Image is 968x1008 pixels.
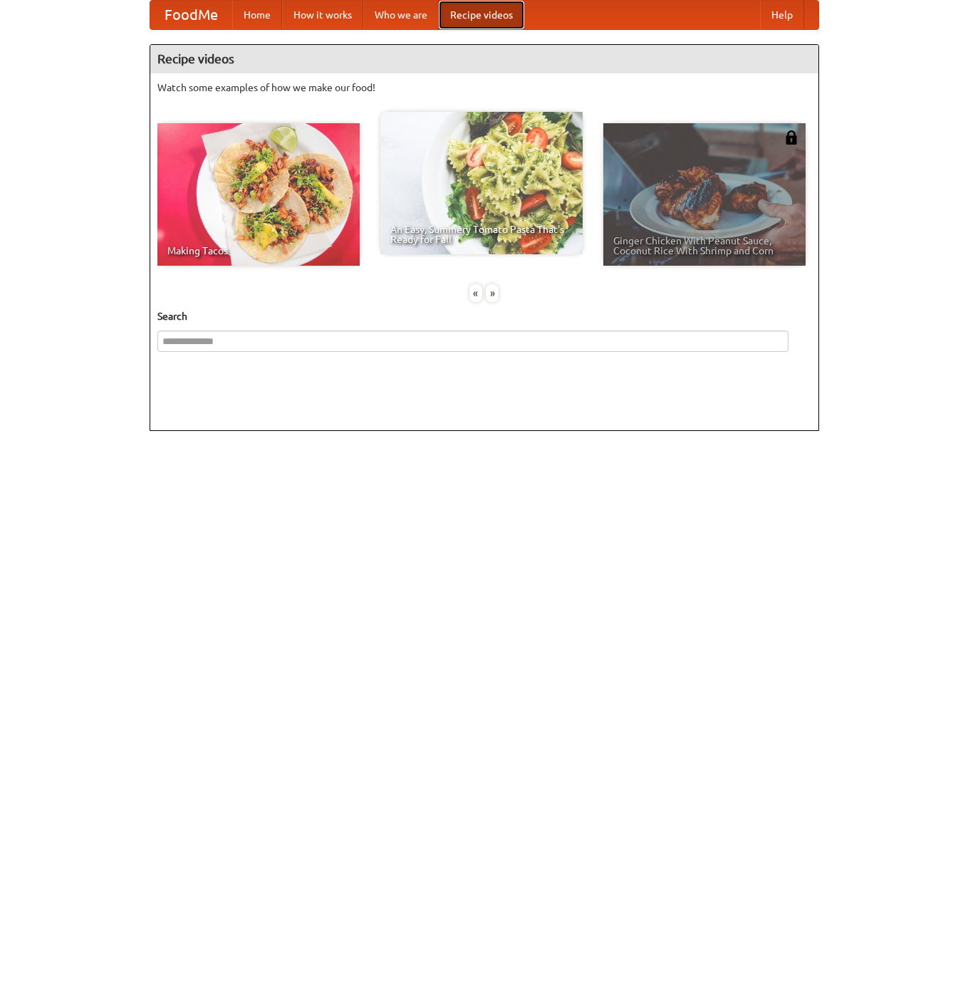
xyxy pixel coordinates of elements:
a: An Easy, Summery Tomato Pasta That's Ready for Fall [380,112,583,254]
a: Making Tacos [157,123,360,266]
h5: Search [157,309,811,323]
div: » [486,284,499,302]
a: Home [232,1,282,29]
a: Who we are [363,1,439,29]
span: Making Tacos [167,246,350,256]
a: Help [760,1,804,29]
img: 483408.png [784,130,798,145]
a: Recipe videos [439,1,524,29]
span: An Easy, Summery Tomato Pasta That's Ready for Fall [390,224,573,244]
h4: Recipe videos [150,45,818,73]
div: « [469,284,482,302]
a: FoodMe [150,1,232,29]
p: Watch some examples of how we make our food! [157,80,811,95]
a: How it works [282,1,363,29]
